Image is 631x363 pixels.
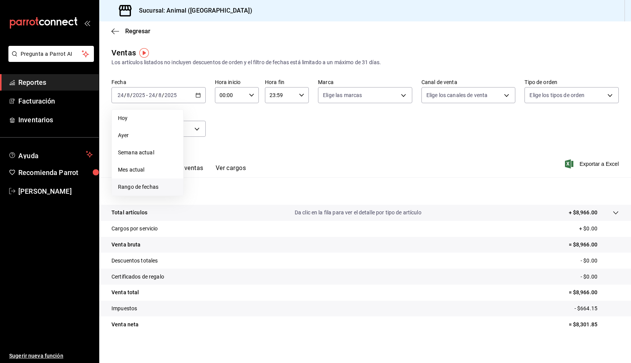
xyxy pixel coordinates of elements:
label: Canal de venta [421,79,516,85]
span: Elige los canales de venta [426,91,487,99]
p: + $0.00 [579,225,619,233]
span: Elige los tipos de orden [529,91,584,99]
input: ---- [164,92,177,98]
p: Cargos por servicio [111,225,158,233]
span: Ayer [118,131,177,139]
p: Venta neta [111,321,139,329]
label: Tipo de orden [524,79,619,85]
span: Rango de fechas [118,183,177,191]
button: open_drawer_menu [84,20,90,26]
input: -- [117,92,124,98]
span: / [130,92,132,98]
button: Ver cargos [216,164,246,177]
span: Semana actual [118,149,177,157]
button: Ver ventas [173,164,203,177]
p: Resumen [111,186,619,196]
div: Ventas [111,47,136,58]
span: Regresar [125,28,150,35]
p: Certificados de regalo [111,273,164,281]
span: Recomienda Parrot [18,167,93,178]
img: Tooltip marker [139,48,149,58]
button: Regresar [111,28,150,35]
p: Total artículos [111,209,147,217]
p: Impuestos [111,305,137,313]
p: + $8,966.00 [569,209,597,217]
span: Inventarios [18,115,93,125]
span: Ayuda [18,150,83,159]
span: Mes actual [118,166,177,174]
input: -- [148,92,155,98]
label: Hora fin [265,79,309,85]
p: Venta bruta [111,241,140,249]
span: Hoy [118,114,177,122]
span: [PERSON_NAME] [18,186,93,196]
span: - [146,92,148,98]
div: Los artículos listados no incluyen descuentos de orden y el filtro de fechas está limitado a un m... [111,58,619,66]
button: Exportar a Excel [566,159,619,169]
span: Pregunta a Parrot AI [21,50,82,58]
span: Elige las marcas [323,91,362,99]
p: = $8,966.00 [569,288,619,297]
p: Descuentos totales [111,257,158,265]
span: / [124,92,126,98]
label: Marca [318,79,412,85]
a: Pregunta a Parrot AI [5,55,94,63]
p: = $8,966.00 [569,241,619,249]
p: - $0.00 [581,273,619,281]
input: ---- [132,92,145,98]
label: Hora inicio [215,79,259,85]
p: Venta total [111,288,139,297]
span: Reportes [18,77,93,88]
p: = $8,301.85 [569,321,619,329]
h3: Sucursal: Animal ([GEOGRAPHIC_DATA]) [133,6,252,15]
span: / [162,92,164,98]
label: Fecha [111,79,206,85]
p: Da clic en la fila para ver el detalle por tipo de artículo [295,209,421,217]
p: - $664.15 [575,305,619,313]
input: -- [126,92,130,98]
span: / [155,92,158,98]
span: Facturación [18,96,93,106]
div: navigation tabs [124,164,246,177]
span: Sugerir nueva función [9,352,93,360]
p: - $0.00 [581,257,619,265]
input: -- [158,92,162,98]
button: Pregunta a Parrot AI [8,46,94,62]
